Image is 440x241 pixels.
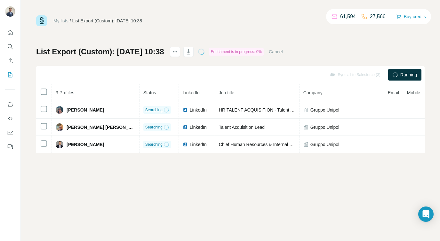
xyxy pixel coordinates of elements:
button: Cancel [269,49,283,55]
img: Surfe Logo [36,15,47,26]
div: List Export (Custom): [DATE] 10:38 [72,18,142,24]
span: Searching [145,142,163,147]
span: LinkedIn [190,141,207,148]
h1: List Export (Custom): [DATE] 10:38 [36,47,164,57]
span: Mobile [407,90,420,95]
button: Use Surfe API [5,113,15,124]
button: Quick start [5,27,15,38]
button: Use Surfe on LinkedIn [5,99,15,110]
span: Job title [219,90,234,95]
img: LinkedIn logo [183,107,188,113]
a: My lists [53,18,68,23]
span: Chief Human Resources & Internal Communication Officer [219,142,335,147]
img: LinkedIn logo [183,142,188,147]
span: Searching [145,107,163,113]
li: / [70,18,71,24]
span: LinkedIn [183,90,200,95]
img: LinkedIn logo [183,125,188,130]
span: Running [400,72,417,78]
span: Gruppo Unipol [310,124,339,130]
button: Enrich CSV [5,55,15,66]
span: [PERSON_NAME] [67,141,104,148]
span: Gruppo Unipol [310,107,339,113]
div: Open Intercom Messenger [418,206,434,222]
span: Searching [145,124,163,130]
span: HR TALENT ACQUISITION - Talent Acquisition Lead [219,107,323,113]
p: 61,594 [340,13,356,20]
span: LinkedIn [190,124,207,130]
img: Avatar [5,6,15,17]
button: My lists [5,69,15,81]
span: Email [388,90,399,95]
span: Talent Acquisition Lead [219,125,265,130]
img: Avatar [56,106,63,114]
img: Avatar [56,141,63,148]
button: Feedback [5,141,15,152]
span: Company [303,90,323,95]
div: Enrichment is in progress: 0% [209,48,264,56]
button: Buy credits [396,12,426,21]
span: 3 Profiles [56,90,74,95]
span: [PERSON_NAME] [67,107,104,113]
span: LinkedIn [190,107,207,113]
button: Search [5,41,15,52]
span: Gruppo Unipol [310,141,339,148]
button: actions [170,47,180,57]
img: Avatar [56,123,63,131]
button: Dashboard [5,127,15,138]
p: 27,566 [370,13,386,20]
span: [PERSON_NAME] [PERSON_NAME] [67,124,135,130]
span: Status [143,90,156,95]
